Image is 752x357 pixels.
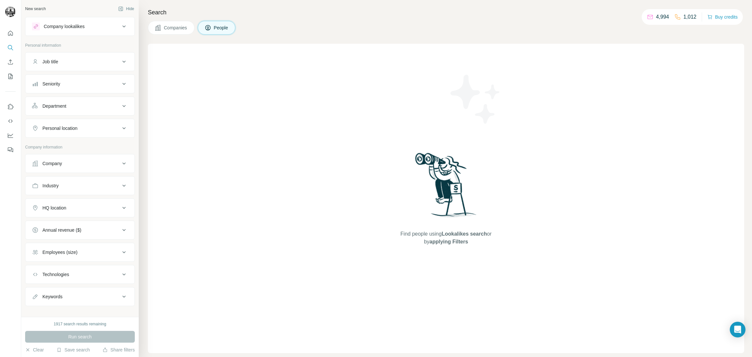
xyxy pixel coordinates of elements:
[5,56,16,68] button: Enrich CSV
[54,321,106,327] div: 1917 search results remaining
[656,13,669,21] p: 4,994
[683,13,697,21] p: 1,012
[707,12,738,22] button: Buy credits
[42,103,66,109] div: Department
[5,130,16,141] button: Dashboard
[42,293,62,300] div: Keywords
[56,347,90,353] button: Save search
[25,222,134,238] button: Annual revenue ($)
[42,160,62,167] div: Company
[5,101,16,113] button: Use Surfe on LinkedIn
[42,58,58,65] div: Job title
[25,200,134,216] button: HQ location
[25,42,135,48] p: Personal information
[25,54,134,70] button: Job title
[44,23,85,30] div: Company lookalikes
[42,81,60,87] div: Seniority
[25,156,134,171] button: Company
[25,267,134,282] button: Technologies
[412,151,480,224] img: Surfe Illustration - Woman searching with binoculars
[5,144,16,156] button: Feedback
[42,249,77,256] div: Employees (size)
[5,42,16,54] button: Search
[25,347,44,353] button: Clear
[5,7,16,17] img: Avatar
[214,24,229,31] span: People
[102,347,135,353] button: Share filters
[5,115,16,127] button: Use Surfe API
[442,231,487,237] span: Lookalikes search
[42,205,66,211] div: HQ location
[25,144,135,150] p: Company information
[42,125,77,132] div: Personal location
[25,19,134,34] button: Company lookalikes
[25,178,134,194] button: Industry
[430,239,468,244] span: applying Filters
[164,24,188,31] span: Companies
[5,70,16,82] button: My lists
[25,120,134,136] button: Personal location
[25,6,46,12] div: New search
[730,322,745,337] div: Open Intercom Messenger
[42,271,69,278] div: Technologies
[446,70,505,129] img: Surfe Illustration - Stars
[42,227,81,233] div: Annual revenue ($)
[25,98,134,114] button: Department
[5,27,16,39] button: Quick start
[42,182,59,189] div: Industry
[25,244,134,260] button: Employees (size)
[114,4,139,14] button: Hide
[394,230,498,246] span: Find people using or by
[25,289,134,304] button: Keywords
[148,8,744,17] h4: Search
[25,76,134,92] button: Seniority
